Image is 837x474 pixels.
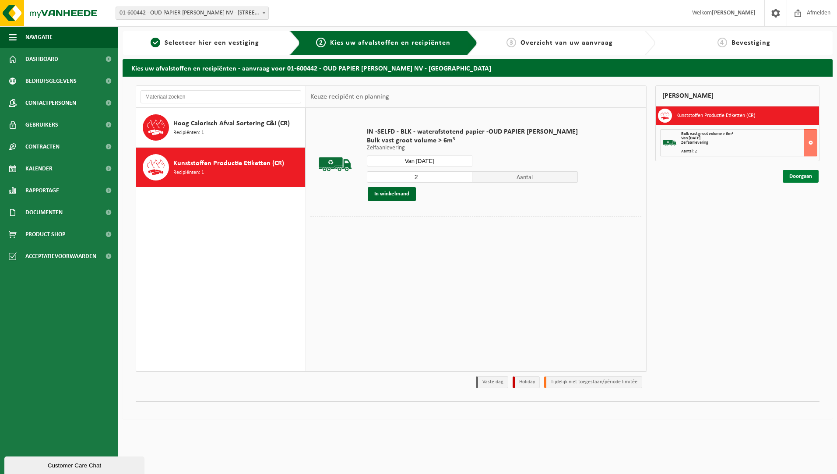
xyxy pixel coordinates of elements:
[25,245,96,267] span: Acceptatievoorwaarden
[731,39,770,46] span: Bevestiging
[165,39,259,46] span: Selecteer hier een vestiging
[25,114,58,136] span: Gebruikers
[25,92,76,114] span: Contactpersonen
[681,131,733,136] span: Bulk vast groot volume > 6m³
[681,136,700,141] strong: Van [DATE]
[25,180,59,202] span: Rapportage
[476,376,508,388] li: Vaste dag
[25,26,53,48] span: Navigatie
[25,48,58,70] span: Dashboard
[367,156,472,166] input: Selecteer datum
[472,171,578,183] span: Aantal
[25,70,77,92] span: Bedrijfsgegevens
[116,7,268,19] span: 01-600442 - OUD PAPIER JOZEF MICHEL NV - 2920 KALMTHOUT, BRASSCHAATSTEENWEG 300
[136,148,306,187] button: Kunststoffen Productie Etiketten (CR) Recipiënten: 1
[116,7,269,20] span: 01-600442 - OUD PAPIER JOZEF MICHEL NV - 2920 KALMTHOUT, BRASSCHAATSTEENWEG 300
[173,169,204,177] span: Recipiënten: 1
[367,136,578,145] span: Bulk vast groot volume > 6m³
[330,39,450,46] span: Kies uw afvalstoffen en recipiënten
[316,38,326,47] span: 2
[151,38,160,47] span: 1
[25,202,63,223] span: Documenten
[544,376,642,388] li: Tijdelijk niet toegestaan/période limitée
[25,136,60,158] span: Contracten
[4,455,146,474] iframe: chat widget
[368,187,416,201] button: In winkelmand
[141,90,301,103] input: Materiaal zoeken
[712,10,756,16] strong: [PERSON_NAME]
[25,158,53,180] span: Kalender
[306,86,394,108] div: Keuze recipiënt en planning
[173,158,284,169] span: Kunststoffen Productie Etiketten (CR)
[513,376,540,388] li: Holiday
[676,109,756,123] h3: Kunststoffen Productie Etiketten (CR)
[367,145,578,151] p: Zelfaanlevering
[123,59,833,76] h2: Kies uw afvalstoffen en recipiënten - aanvraag voor 01-600442 - OUD PAPIER [PERSON_NAME] NV - [GE...
[655,85,820,106] div: [PERSON_NAME]
[681,149,817,154] div: Aantal: 2
[367,127,578,136] span: IN -SELFD - BLK - waterafstotend papier -OUD PAPIER [PERSON_NAME]
[717,38,727,47] span: 4
[136,108,306,148] button: Hoog Calorisch Afval Sortering C&I (CR) Recipiënten: 1
[173,118,290,129] span: Hoog Calorisch Afval Sortering C&I (CR)
[173,129,204,137] span: Recipiënten: 1
[127,38,283,48] a: 1Selecteer hier een vestiging
[681,141,817,145] div: Zelfaanlevering
[506,38,516,47] span: 3
[783,170,819,183] a: Doorgaan
[520,39,613,46] span: Overzicht van uw aanvraag
[25,223,65,245] span: Product Shop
